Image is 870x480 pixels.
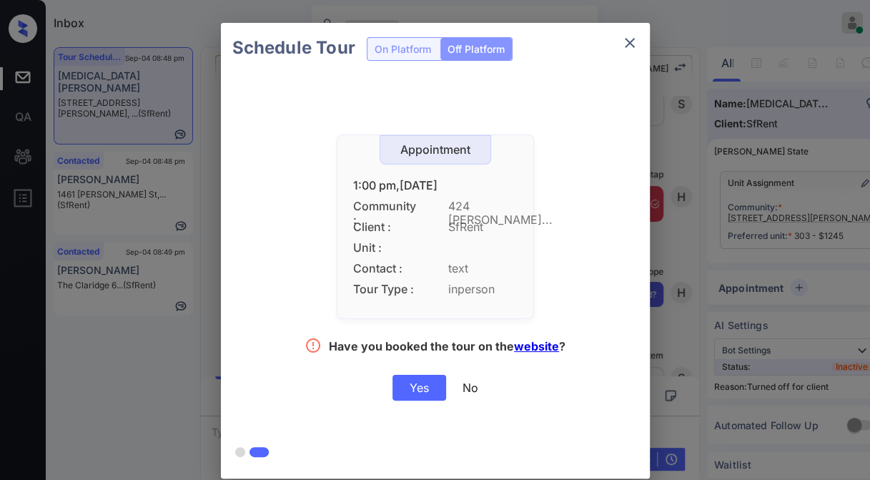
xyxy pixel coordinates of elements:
[448,262,518,275] span: text
[463,381,478,395] div: No
[353,200,417,213] span: Community :
[392,375,446,401] div: Yes
[448,200,518,213] span: 424 [PERSON_NAME]...
[514,339,559,353] a: website
[353,262,417,275] span: Contact :
[380,143,490,157] div: Appointment
[353,283,417,296] span: Tour Type :
[353,241,417,255] span: Unit :
[329,339,565,357] div: Have you booked the tour on the ?
[353,179,518,192] div: 1:00 pm,[DATE]
[221,23,367,73] h2: Schedule Tour
[448,283,518,296] span: inperson
[448,220,518,234] span: SfRent
[616,29,644,57] button: close
[353,220,417,234] span: Client :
